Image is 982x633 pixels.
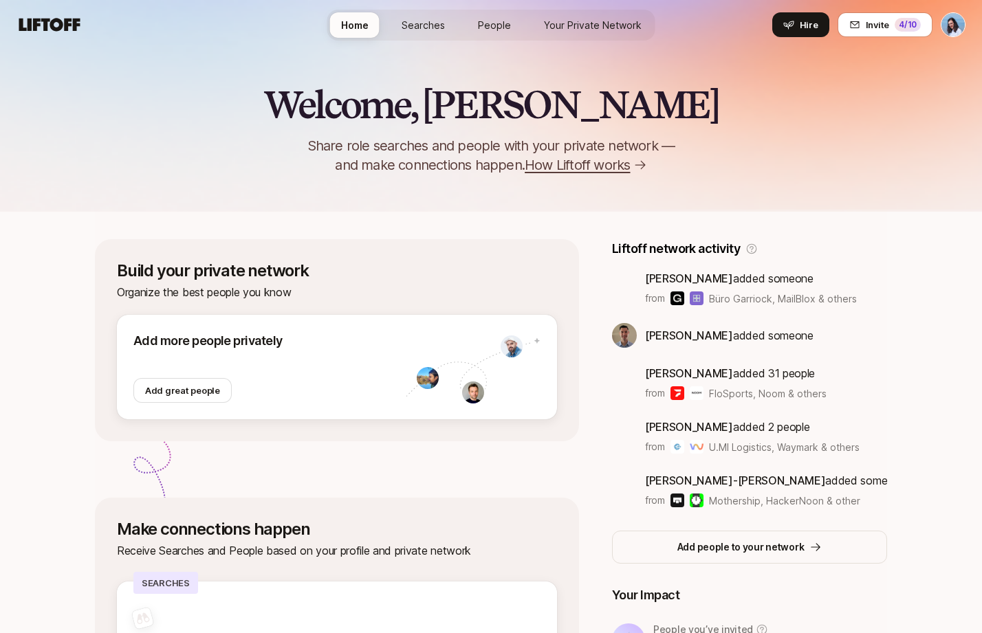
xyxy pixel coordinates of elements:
p: Share role searches and people with your private network — and make connections happen. [285,136,697,175]
img: FloSports [670,386,684,400]
button: Hire [772,12,829,37]
p: Your Impact [612,586,887,605]
img: HackerNoon [690,493,703,507]
p: Receive Searches and People based on your profile and private network [117,542,557,559]
img: bf8f663c_42d6_4f7d_af6b_5f71b9527721.jpg [612,323,637,348]
span: [PERSON_NAME] [645,366,733,380]
span: People [478,19,511,31]
p: Add people to your network [677,539,805,555]
p: added 2 people [645,418,860,436]
p: added someone [645,326,814,344]
img: 1671637143323 [501,335,523,357]
p: from [645,492,665,509]
a: People [467,12,522,38]
p: Liftoff network activity [612,239,740,258]
img: Büro Garriock [670,291,684,305]
button: Dan Tase [941,12,965,37]
span: [PERSON_NAME]-[PERSON_NAME] [645,474,825,487]
h2: Welcome, [PERSON_NAME] [263,84,719,125]
img: 1719855223490 [417,367,439,389]
a: Searches [391,12,456,38]
p: from [645,385,665,401]
img: Mothership [670,493,684,507]
p: added someone [645,269,857,287]
img: 1708446683076 [462,381,484,403]
p: from [645,290,665,307]
p: Add more people privately [133,331,406,351]
p: added 31 people [645,364,827,382]
span: Home [341,19,369,31]
span: FloSports, Noom & others [709,386,827,401]
div: 4 /10 [895,18,921,32]
span: [PERSON_NAME] [645,420,733,434]
img: Dan Tase [941,13,965,36]
span: [PERSON_NAME] [645,271,733,285]
button: Invite4/10 [838,12,932,37]
p: Organize the best people you know [117,283,557,301]
p: Build your private network [117,261,557,280]
a: Your Private Network [533,12,653,38]
img: MailBlox [690,291,703,305]
button: Add great people [133,378,232,403]
span: Mothership, HackerNoon & others [709,495,865,507]
a: Home [330,12,380,38]
p: added someone [645,471,887,489]
span: Your Private Network [544,19,642,31]
img: Waymark [690,440,703,454]
img: U.MI Logistics [670,440,684,454]
span: Invite [866,18,889,32]
span: How Liftoff works [525,155,630,175]
p: from [645,438,665,455]
p: Searches [133,572,198,594]
span: Büro Garriock, MailBlox & others [709,291,857,306]
p: Make connections happen [117,520,557,539]
span: Hire [800,18,818,32]
img: Noom [690,386,703,400]
span: [PERSON_NAME] [645,329,733,342]
button: Add people to your network [612,531,887,564]
span: Searches [402,19,445,31]
a: How Liftoff works [525,155,646,175]
span: U.MI Logistics, Waymark & others [709,441,860,453]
